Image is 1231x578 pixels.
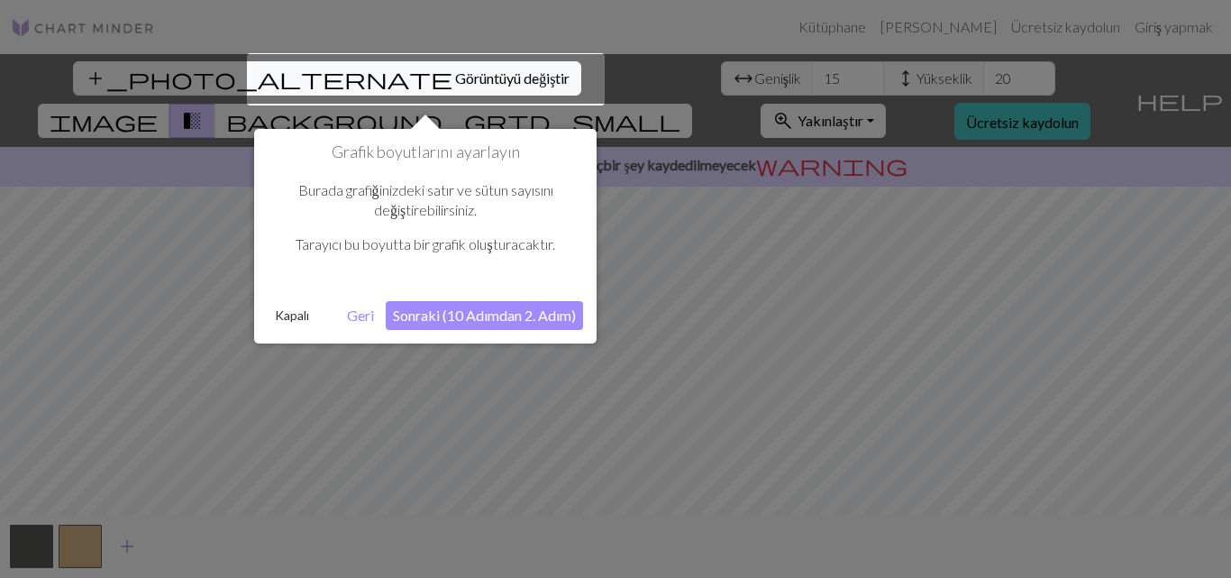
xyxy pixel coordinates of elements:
button: Geri [340,301,381,330]
div: Grafik boyutlarını ayarlayın [254,129,597,344]
font: Grafik boyutlarını ayarlayın [332,142,520,161]
button: Kapalı [268,302,316,329]
h1: Grafik boyutlarını ayarlayın [268,142,583,162]
font: Burada grafiğinizdeki satır ve sütun sayısını değiştirebilirsiniz. [298,181,553,218]
font: Kapalı [275,307,309,323]
font: Sonraki (10 Adımdan 2. Adım) [393,307,576,324]
font: Geri [347,307,374,324]
font: Tarayıcı bu boyutta bir grafik oluşturacaktır. [296,235,554,252]
button: Sonraki (10 Adımdan 2. Adım) [386,301,583,330]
